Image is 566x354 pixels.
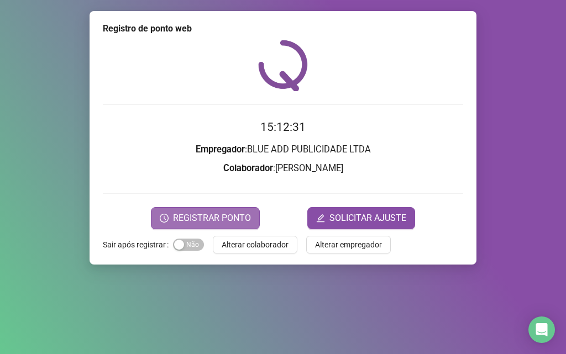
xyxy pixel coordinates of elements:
[306,236,391,253] button: Alterar empregador
[103,142,463,157] h3: : BLUE ADD PUBLICIDADE LTDA
[258,40,308,91] img: QRPoint
[151,207,260,229] button: REGISTRAR PONTO
[316,214,325,223] span: edit
[307,207,415,229] button: editSOLICITAR AJUSTE
[196,144,245,155] strong: Empregador
[222,239,289,251] span: Alterar colaborador
[260,120,306,134] time: 15:12:31
[103,22,463,35] div: Registro de ponto web
[103,236,173,253] label: Sair após registrar
[173,212,251,225] span: REGISTRAR PONTO
[329,212,406,225] span: SOLICITAR AJUSTE
[528,316,555,343] div: Open Intercom Messenger
[160,214,169,223] span: clock-circle
[315,239,382,251] span: Alterar empregador
[213,236,297,253] button: Alterar colaborador
[103,161,463,176] h3: : [PERSON_NAME]
[223,163,273,173] strong: Colaborador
